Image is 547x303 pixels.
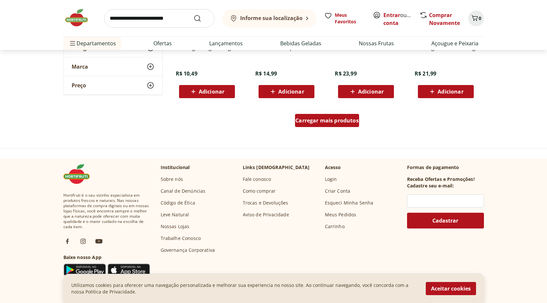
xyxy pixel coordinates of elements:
[72,82,86,89] span: Preço
[161,247,215,253] a: Governança Corporativa
[325,176,337,183] a: Login
[161,188,206,194] a: Canal de Denúncias
[335,70,356,77] span: R$ 23,99
[426,282,476,295] button: Aceitar cookies
[468,11,484,26] button: Carrinho
[95,237,103,245] img: ytb
[255,70,277,77] span: R$ 14,99
[63,263,106,276] img: Google Play Icon
[179,85,235,98] button: Adicionar
[325,223,345,230] a: Carrinho
[259,85,314,98] button: Adicionar
[431,39,478,47] a: Açougue e Peixaria
[64,57,162,76] button: Marca
[295,114,359,130] a: Carregar mais produtos
[209,39,243,47] a: Lançamentos
[199,89,224,94] span: Adicionar
[325,164,341,171] p: Acesso
[358,89,384,94] span: Adicionar
[432,218,458,223] span: Cadastrar
[335,12,365,25] span: Meus Favoritos
[161,176,183,183] a: Sobre nós
[325,200,374,206] a: Esqueci Minha Senha
[243,211,289,218] a: Aviso de Privacidade
[407,183,454,189] h3: Cadastre seu e-mail:
[69,35,77,51] button: Menu
[79,237,87,245] img: ig
[383,11,413,27] span: ou
[69,35,116,51] span: Departamentos
[278,89,304,94] span: Adicionar
[176,70,197,77] span: R$ 10,49
[383,11,400,19] a: Entrar
[243,164,310,171] p: Links [DEMOGRAPHIC_DATA]
[407,164,484,171] p: Formas de pagamento
[222,9,316,28] button: Informe sua localização
[324,12,365,25] a: Meus Favoritos
[63,193,150,229] span: Hortifruti é o seu vizinho especialista em produtos frescos e naturais. Nas nossas plataformas de...
[359,39,394,47] a: Nossas Frutas
[63,254,150,261] h3: Baixe nosso App
[71,282,418,295] p: Utilizamos cookies para oferecer uma navegação personalizada e melhorar sua experiencia no nosso ...
[63,164,96,184] img: Hortifruti
[161,211,189,218] a: Leve Natural
[280,39,321,47] a: Bebidas Geladas
[479,15,481,21] span: 0
[243,200,288,206] a: Trocas e Devoluções
[243,188,276,194] a: Como comprar
[161,200,195,206] a: Código de Ética
[325,188,351,194] a: Criar Conta
[63,237,71,245] img: fb
[415,70,436,77] span: R$ 21,99
[72,63,88,70] span: Marca
[161,235,201,242] a: Trabalhe Conosco
[325,211,356,218] a: Meus Pedidos
[418,85,474,98] button: Adicionar
[240,14,303,22] b: Informe sua localização
[104,9,215,28] input: search
[107,263,150,276] img: App Store Icon
[161,164,190,171] p: Institucional
[243,176,271,183] a: Fale conosco
[429,11,460,27] a: Comprar Novamente
[161,223,190,230] a: Nossas Lojas
[407,213,484,228] button: Cadastrar
[438,89,463,94] span: Adicionar
[194,14,209,22] button: Submit Search
[153,39,172,47] a: Ofertas
[63,8,96,28] img: Hortifruti
[383,11,420,27] a: Criar conta
[64,76,162,95] button: Preço
[338,85,394,98] button: Adicionar
[407,176,475,183] h3: Receba Ofertas e Promoções!
[295,118,359,123] span: Carregar mais produtos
